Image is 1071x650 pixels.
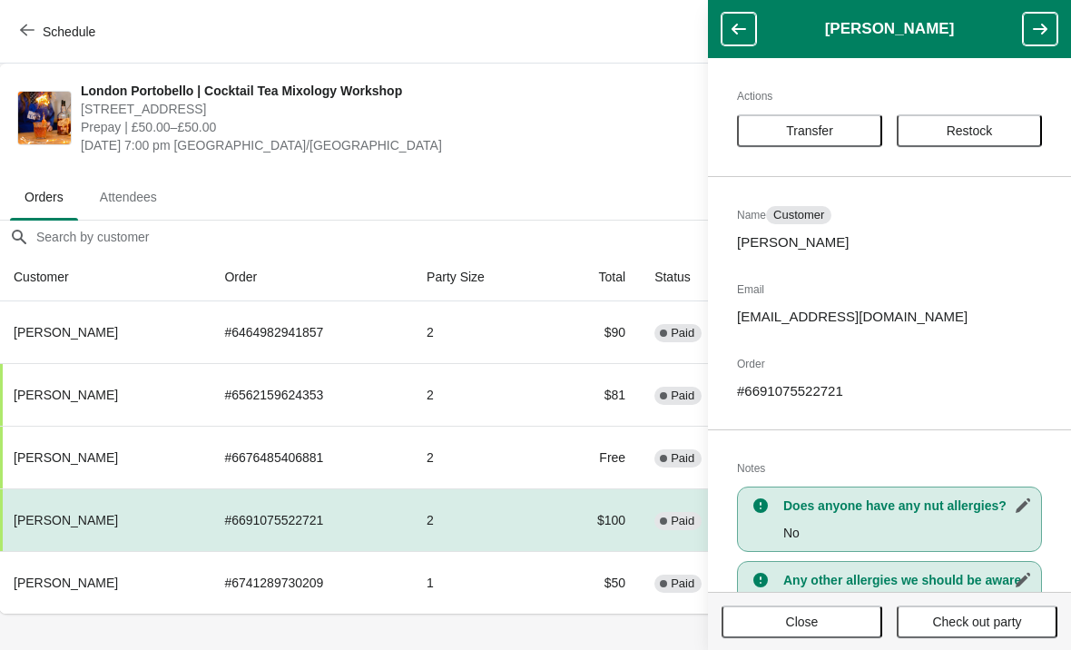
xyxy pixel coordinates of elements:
td: Free [549,426,640,488]
span: Paid [671,326,694,340]
h2: Order [737,355,1042,373]
span: Close [786,615,819,629]
p: # 6691075522721 [737,382,1042,400]
td: 2 [412,301,549,363]
td: $100 [549,488,640,551]
h3: Any other allergies we should be aware of? [783,571,1032,607]
span: [PERSON_NAME] [14,388,118,402]
td: 2 [412,363,549,426]
h2: Notes [737,459,1042,478]
span: Orders [10,181,78,213]
span: [PERSON_NAME] [14,513,118,527]
td: # 6464982941857 [210,301,412,363]
span: Check out party [932,615,1021,629]
span: [PERSON_NAME] [14,576,118,590]
span: Transfer [786,123,833,138]
button: Transfer [737,114,882,147]
td: 1 [412,551,549,614]
span: Paid [671,514,694,528]
h2: Email [737,281,1042,299]
th: Status [640,253,761,301]
img: London Portobello | Cocktail Tea Mixology Workshop [18,92,71,144]
button: Close [722,606,882,638]
span: Customer [773,208,824,222]
span: Paid [671,389,694,403]
span: [STREET_ADDRESS] [81,100,735,118]
button: Check out party [897,606,1057,638]
th: Party Size [412,253,549,301]
span: Paid [671,451,694,466]
h2: Name [737,206,1042,224]
td: # 6676485406881 [210,426,412,488]
span: Restock [947,123,993,138]
span: Schedule [43,25,95,39]
td: 2 [412,426,549,488]
button: Restock [897,114,1042,147]
button: Schedule [9,15,110,48]
td: # 6562159624353 [210,363,412,426]
span: [DATE] 7:00 pm [GEOGRAPHIC_DATA]/[GEOGRAPHIC_DATA] [81,136,735,154]
h2: Actions [737,87,1042,105]
td: # 6691075522721 [210,488,412,551]
span: Paid [671,576,694,591]
td: $50 [549,551,640,614]
td: $81 [549,363,640,426]
th: Total [549,253,640,301]
p: No [783,524,1032,542]
p: [PERSON_NAME] [737,233,1042,251]
td: # 6741289730209 [210,551,412,614]
p: [EMAIL_ADDRESS][DOMAIN_NAME] [737,308,1042,326]
th: Order [210,253,412,301]
span: [PERSON_NAME] [14,325,118,340]
h3: Does anyone have any nut allergies? [783,497,1032,515]
input: Search by customer [35,221,1070,253]
td: 2 [412,488,549,551]
span: [PERSON_NAME] [14,450,118,465]
span: London Portobello | Cocktail Tea Mixology Workshop [81,82,735,100]
span: Prepay | £50.00–£50.00 [81,118,735,136]
span: Attendees [85,181,172,213]
h1: [PERSON_NAME] [756,20,1023,38]
td: $90 [549,301,640,363]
